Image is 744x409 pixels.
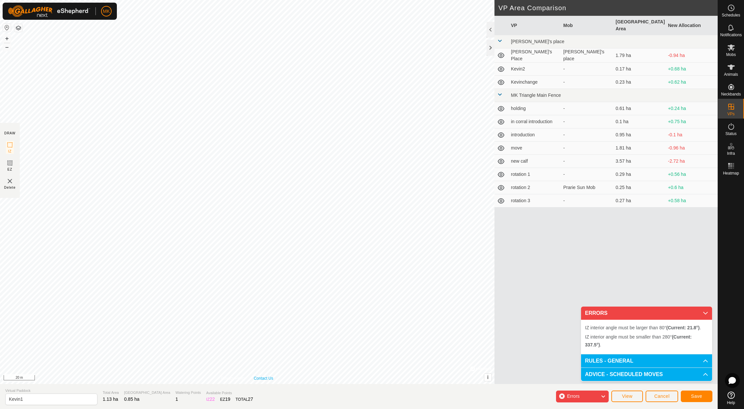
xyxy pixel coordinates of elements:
[581,368,712,381] p-accordion-header: ADVICE - SCHEDULED MOVES
[563,197,610,204] div: -
[613,48,665,63] td: 1.79 ha
[585,372,663,377] span: ADVICE - SCHEDULED MOVES
[563,184,610,191] div: Prarie Sun Mob
[508,115,561,128] td: in corral introduction
[563,118,610,125] div: -
[511,39,564,44] span: [PERSON_NAME]'s place
[103,8,110,15] span: MK
[613,115,665,128] td: 0.1 ha
[563,66,610,72] div: -
[508,181,561,194] td: rotation 2
[103,396,118,402] span: 1.13 ha
[665,128,718,142] td: -0.1 ha
[585,325,701,330] span: IZ interior angle must be larger than 80° .
[508,76,561,89] td: Kevinchange
[508,194,561,207] td: rotation 3
[563,158,610,165] div: -
[563,48,610,62] div: [PERSON_NAME]'s place
[613,76,665,89] td: 0.23 ha
[665,76,718,89] td: +0.62 ha
[8,5,90,17] img: Gallagher Logo
[654,394,670,399] span: Cancel
[124,396,140,402] span: 0.85 ha
[665,155,718,168] td: -2.72 ha
[665,115,718,128] td: +0.75 ha
[563,145,610,151] div: -
[665,194,718,207] td: +0.58 ha
[508,102,561,115] td: holding
[665,63,718,76] td: +0.68 ha
[666,325,700,330] b: (Current: 21.8°)
[721,92,741,96] span: Neckbands
[3,35,11,42] button: +
[727,151,735,155] span: Infra
[5,388,97,394] span: Virtual Paddock
[567,394,579,399] span: Errors
[665,16,718,35] th: New Allocation
[613,181,665,194] td: 0.25 ha
[508,16,561,35] th: VP
[221,375,246,381] a: Privacy Policy
[498,4,718,12] h2: VP Area Comparison
[613,128,665,142] td: 0.95 ha
[722,13,740,17] span: Schedules
[220,396,230,403] div: EZ
[691,394,702,399] span: Save
[646,391,678,402] button: Cancel
[613,194,665,207] td: 0.27 ha
[508,142,561,155] td: move
[611,391,643,402] button: View
[14,24,22,32] button: Map Layers
[8,149,12,154] span: IZ
[175,390,201,395] span: Watering Points
[511,93,561,98] span: MK Triangle Main Fence
[665,142,718,155] td: -0.96 ha
[103,390,119,395] span: Total Area
[563,79,610,86] div: -
[613,155,665,168] td: 3.57 ha
[725,132,736,136] span: Status
[124,390,170,395] span: [GEOGRAPHIC_DATA] Area
[727,401,735,405] span: Help
[613,63,665,76] td: 0.17 ha
[508,128,561,142] td: introduction
[248,396,253,402] span: 27
[563,131,610,138] div: -
[3,24,11,32] button: Reset Map
[4,131,15,136] div: DRAW
[585,334,692,347] span: IZ interior angle must be smaller than 280° .
[484,374,492,381] button: i
[508,63,561,76] td: Kevin2
[720,33,742,37] span: Notifications
[563,171,610,178] div: -
[508,48,561,63] td: [PERSON_NAME]'s Place
[563,105,610,112] div: -
[718,389,744,407] a: Help
[206,396,215,403] div: IZ
[225,396,230,402] span: 19
[724,72,738,76] span: Animals
[581,307,712,320] p-accordion-header: ERRORS
[4,185,16,190] span: Delete
[665,102,718,115] td: +0.24 ha
[613,142,665,155] td: 1.81 ha
[508,168,561,181] td: rotation 1
[585,358,633,364] span: RULES - GENERAL
[561,16,613,35] th: Mob
[206,390,253,396] span: Available Points
[236,396,253,403] div: TOTAL
[487,374,489,380] span: i
[727,112,734,116] span: VPs
[622,394,632,399] span: View
[726,53,736,57] span: Mobs
[254,375,273,381] a: Contact Us
[3,43,11,51] button: –
[665,168,718,181] td: +0.56 ha
[665,181,718,194] td: +0.6 ha
[613,102,665,115] td: 0.61 ha
[613,168,665,181] td: 0.29 ha
[6,177,14,185] img: VP
[723,171,739,175] span: Heatmap
[210,396,215,402] span: 22
[175,396,178,402] span: 1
